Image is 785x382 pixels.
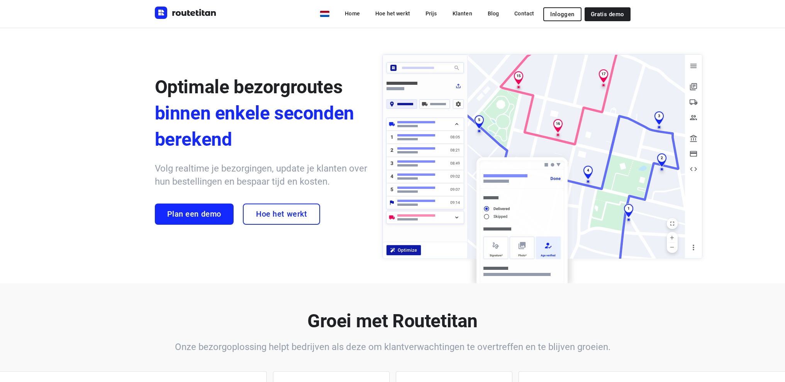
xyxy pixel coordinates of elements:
[585,7,631,21] a: Gratis demo
[339,7,366,20] a: Home
[155,7,217,19] img: Routetitan logo
[155,7,217,21] a: Routetitan
[167,210,221,219] span: Plan een demo
[419,7,443,20] a: Prijs
[243,204,320,225] a: Hoe het werkt
[378,50,707,284] img: illustration
[591,11,624,17] span: Gratis demo
[155,204,234,225] a: Plan een demo
[256,210,307,219] span: Hoe het werkt
[543,7,581,21] button: Inloggen
[550,11,574,17] span: Inloggen
[369,7,416,20] a: Hoe het werkt
[508,7,540,20] a: Contact
[155,162,367,188] h6: Volg realtime je bezorgingen, update je klanten over hun bestellingen en bespaar tijd en kosten.
[482,7,505,20] a: Blog
[446,7,478,20] a: Klanten
[155,76,343,98] span: Optimale bezorgroutes
[155,100,367,153] span: binnen enkele seconden berekend
[155,340,631,353] h6: Onze bezorgoplossing helpt bedrijven als deze om klantverwachtingen te overtreffen en te blijven ...
[307,310,478,332] b: Groei met Routetitan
